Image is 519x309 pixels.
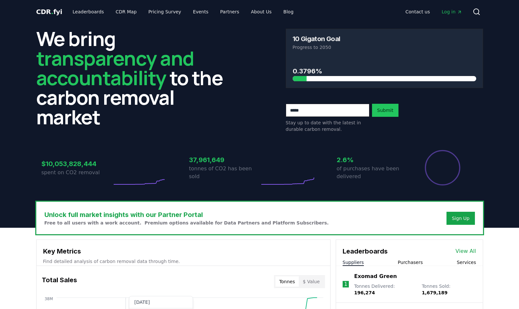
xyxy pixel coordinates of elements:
p: spent on CO2 removal [41,169,112,177]
h3: 37,961,649 [189,155,260,165]
h3: Leaderboards [343,246,388,256]
h3: 2.6% [337,155,407,165]
nav: Main [400,6,467,18]
a: Exomad Green [354,272,397,280]
span: Log in [442,8,462,15]
h3: Unlock full market insights with our Partner Portal [44,210,329,220]
h2: We bring to the carbon removal market [36,29,234,127]
p: Tonnes Sold : [422,283,476,296]
button: Suppliers [343,259,364,266]
div: Percentage of sales delivered [424,149,461,186]
p: of purchases have been delivered [337,165,407,180]
button: Services [457,259,476,266]
a: Pricing Survey [143,6,186,18]
a: Leaderboards [67,6,109,18]
button: Sign Up [446,212,475,225]
p: Tonnes Delivered : [354,283,415,296]
span: transparency and accountability [36,45,194,91]
h3: $10,053,828,444 [41,159,112,169]
h3: 10 Gigaton Goal [293,36,340,42]
p: Free to all users with a work account. Premium options available for Data Partners and Platform S... [44,220,329,226]
a: CDR.fyi [36,7,62,16]
a: View All [456,247,476,255]
a: Partners [215,6,244,18]
p: Progress to 2050 [293,44,476,51]
a: Sign Up [452,215,469,222]
nav: Main [67,6,299,18]
a: About Us [246,6,277,18]
button: Purchasers [398,259,423,266]
p: Stay up to date with the latest in durable carbon removal. [286,119,369,132]
a: CDR Map [110,6,142,18]
button: Submit [372,104,399,117]
h3: 0.3796% [293,66,476,76]
button: $ Value [299,276,324,287]
a: Log in [436,6,467,18]
a: Events [188,6,214,18]
a: Blog [278,6,299,18]
p: 1 [344,280,347,288]
a: Contact us [400,6,435,18]
p: Find detailed analysis of carbon removal data through time. [43,258,324,265]
p: tonnes of CO2 has been sold [189,165,260,180]
h3: Total Sales [42,275,77,288]
span: 1,679,189 [422,290,447,295]
span: . [51,8,53,16]
tspan: 38M [44,297,53,301]
span: CDR fyi [36,8,62,16]
span: 196,274 [354,290,375,295]
button: Tonnes [275,276,299,287]
h3: Key Metrics [43,246,324,256]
